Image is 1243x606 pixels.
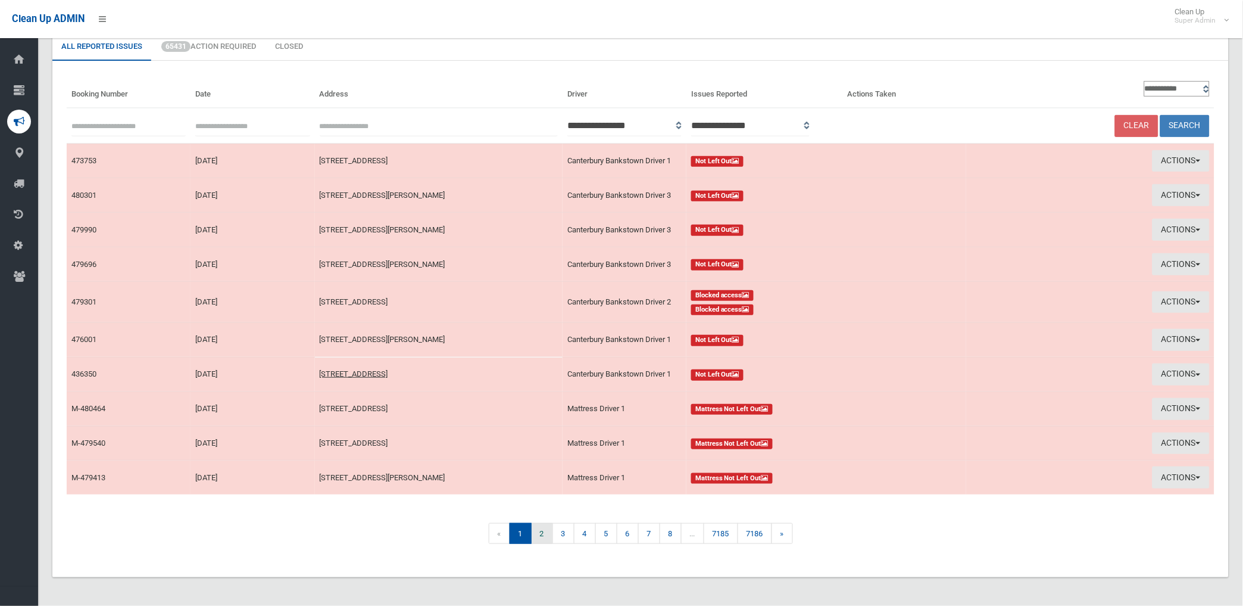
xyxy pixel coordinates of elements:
[1153,329,1210,351] button: Actions
[691,290,754,302] span: Blocked access
[842,75,966,108] th: Actions Taken
[315,357,563,391] td: [STREET_ADDRESS]
[315,426,563,461] td: [STREET_ADDRESS]
[1115,115,1158,137] a: Clear
[71,439,105,447] a: M-479540
[152,33,265,61] a: 65431Action Required
[691,259,744,271] span: Not Left Out
[691,332,961,347] a: Not Left Out
[574,523,596,544] a: 4
[190,426,314,461] td: [DATE]
[1153,184,1210,206] button: Actions
[315,322,563,357] td: [STREET_ADDRESS][PERSON_NAME]
[563,322,686,357] td: Canterbury Bankstown Driver 1
[190,75,314,108] th: Date
[1153,291,1210,313] button: Actions
[315,247,563,282] td: [STREET_ADDRESS][PERSON_NAME]
[67,75,190,108] th: Booking Number
[691,304,754,316] span: Blocked access
[617,523,639,544] a: 6
[71,404,105,413] a: M-480464
[315,281,563,322] td: [STREET_ADDRESS]
[772,523,793,544] a: »
[190,322,314,357] td: [DATE]
[266,33,312,61] a: Closed
[71,473,105,482] a: M-479413
[71,369,96,378] a: 436350
[190,461,314,495] td: [DATE]
[552,523,574,544] a: 3
[563,391,686,426] td: Mattress Driver 1
[71,260,96,269] a: 479696
[563,426,686,461] td: Mattress Driver 1
[315,461,563,495] td: [STREET_ADDRESS][PERSON_NAME]
[563,144,686,178] td: Canterbury Bankstown Driver 1
[563,461,686,495] td: Mattress Driver 1
[691,191,744,202] span: Not Left Out
[315,391,563,426] td: [STREET_ADDRESS]
[1153,363,1210,386] button: Actions
[531,523,553,544] a: 2
[1153,253,1210,275] button: Actions
[489,523,510,544] span: «
[691,156,744,167] span: Not Left Out
[12,13,85,24] span: Clean Up ADMIN
[691,225,744,236] span: Not Left Out
[1160,115,1210,137] button: Search
[691,154,961,168] a: Not Left Out
[190,213,314,247] td: [DATE]
[71,225,96,234] a: 479990
[691,367,961,381] a: Not Left Out
[315,213,563,247] td: [STREET_ADDRESS][PERSON_NAME]
[563,247,686,282] td: Canterbury Bankstown Driver 3
[71,297,96,306] a: 479301
[71,156,96,165] a: 473753
[681,523,704,544] span: ...
[510,523,532,544] span: 1
[1153,467,1210,489] button: Actions
[691,257,961,272] a: Not Left Out
[704,523,738,544] a: 7185
[563,75,686,108] th: Driver
[691,471,961,485] a: Mattress Not Left Out
[595,523,617,544] a: 5
[691,335,744,346] span: Not Left Out
[691,402,961,416] a: Mattress Not Left Out
[660,523,682,544] a: 8
[691,288,961,316] a: Blocked access Blocked access
[563,357,686,391] td: Canterbury Bankstown Driver 1
[686,75,842,108] th: Issues Reported
[1153,219,1210,241] button: Actions
[691,369,744,381] span: Not Left Out
[691,404,773,415] span: Mattress Not Left Out
[315,75,563,108] th: Address
[1153,150,1210,172] button: Actions
[691,223,961,237] a: Not Left Out
[691,436,961,450] a: Mattress Not Left Out
[1153,433,1210,455] button: Actions
[190,357,314,391] td: [DATE]
[190,144,314,178] td: [DATE]
[190,391,314,426] td: [DATE]
[691,473,773,484] span: Mattress Not Left Out
[563,178,686,213] td: Canterbury Bankstown Driver 3
[52,33,151,61] a: All Reported Issues
[738,523,772,544] a: 7186
[563,213,686,247] td: Canterbury Bankstown Driver 3
[190,247,314,282] td: [DATE]
[563,281,686,322] td: Canterbury Bankstown Driver 2
[1169,7,1228,25] span: Clean Up
[315,144,563,178] td: [STREET_ADDRESS]
[190,178,314,213] td: [DATE]
[1153,398,1210,420] button: Actions
[71,191,96,200] a: 480301
[1175,16,1216,25] small: Super Admin
[71,335,96,344] a: 476001
[691,188,961,203] a: Not Left Out
[190,281,314,322] td: [DATE]
[161,41,190,52] span: 65431
[638,523,660,544] a: 7
[315,178,563,213] td: [STREET_ADDRESS][PERSON_NAME]
[691,439,773,450] span: Mattress Not Left Out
